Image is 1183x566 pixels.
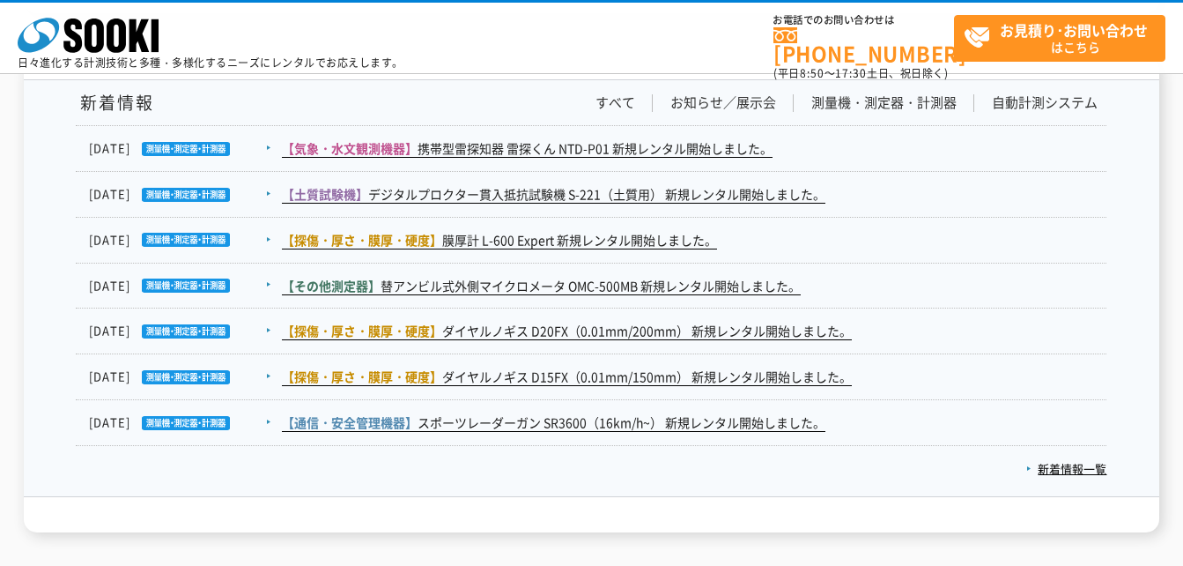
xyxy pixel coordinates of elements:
a: お知らせ／展示会 [670,93,776,112]
span: はこちら [964,16,1165,60]
dt: [DATE] [89,413,280,432]
span: 【気象・水文観測機器】 [282,139,418,157]
span: 【探傷・厚さ・膜厚・硬度】 [282,368,442,385]
span: 【探傷・厚さ・膜厚・硬度】 [282,322,442,339]
p: 日々進化する計測技術と多種・多様化するニーズにレンタルでお応えします。 [18,57,403,68]
dt: [DATE] [89,322,280,340]
strong: お見積り･お問い合わせ [1000,19,1148,41]
a: 【通信・安全管理機器】スポーツレーダーガン SR3600（16km/h~） 新規レンタル開始しました。 [282,413,825,432]
dt: [DATE] [89,231,280,249]
img: 測量機・測定器・計測器 [130,279,230,293]
a: 自動計測システム [992,93,1098,112]
span: 【その他測定器】 [282,277,381,294]
img: 測量機・測定器・計測器 [130,416,230,430]
span: 【通信・安全管理機器】 [282,413,418,431]
a: 【土質試験機】デジタルプロクター貫入抵抗試験機 S-221（土質用） 新規レンタル開始しました。 [282,185,825,204]
a: [PHONE_NUMBER] [773,27,954,63]
a: 【その他測定器】替アンビル式外側マイクロメータ OMC-500MB 新規レンタル開始しました。 [282,277,801,295]
img: 測量機・測定器・計測器 [130,233,230,247]
a: 【探傷・厚さ・膜厚・硬度】膜厚計 L-600 Expert 新規レンタル開始しました。 [282,231,717,249]
dt: [DATE] [89,277,280,295]
span: 8:50 [800,65,824,81]
span: 【土質試験機】 [282,185,368,203]
a: 新着情報一覧 [1026,460,1106,477]
a: 【探傷・厚さ・膜厚・硬度】ダイヤルノギス D15FX（0.01mm/150mm） 新規レンタル開始しました。 [282,368,852,386]
span: お電話でのお問い合わせは [773,15,954,26]
h1: 新着情報 [76,93,154,112]
a: お見積り･お問い合わせはこちら [954,15,1165,62]
a: 【探傷・厚さ・膜厚・硬度】ダイヤルノギス D20FX（0.01mm/200mm） 新規レンタル開始しました。 [282,322,852,340]
a: 測量機・測定器・計測器 [811,93,957,112]
dt: [DATE] [89,368,280,386]
img: 測量機・測定器・計測器 [130,324,230,339]
a: 【気象・水文観測機器】携帯型雷探知器 雷探くん NTD-P01 新規レンタル開始しました。 [282,139,773,158]
span: 【探傷・厚さ・膜厚・硬度】 [282,231,442,249]
img: 測量機・測定器・計測器 [130,370,230,384]
img: 測量機・測定器・計測器 [130,142,230,156]
dt: [DATE] [89,185,280,204]
dt: [DATE] [89,139,280,158]
span: (平日 ～ 土日、祝日除く) [773,65,948,81]
a: すべて [595,93,635,112]
img: 測量機・測定器・計測器 [130,188,230,202]
span: 17:30 [835,65,867,81]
